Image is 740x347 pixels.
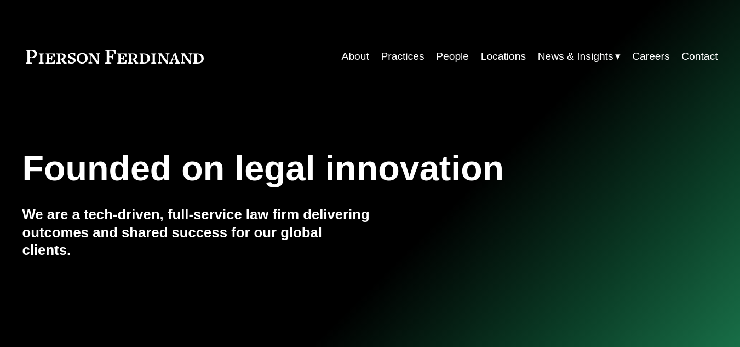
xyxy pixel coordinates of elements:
a: folder dropdown [538,46,621,67]
a: People [436,46,469,67]
a: Contact [681,46,718,67]
a: Locations [481,46,526,67]
a: Careers [632,46,669,67]
a: About [342,46,369,67]
h1: Founded on legal innovation [22,148,602,189]
a: Practices [381,46,424,67]
span: News & Insights [538,47,613,66]
h4: We are a tech-driven, full-service law firm delivering outcomes and shared success for our global... [22,206,370,259]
